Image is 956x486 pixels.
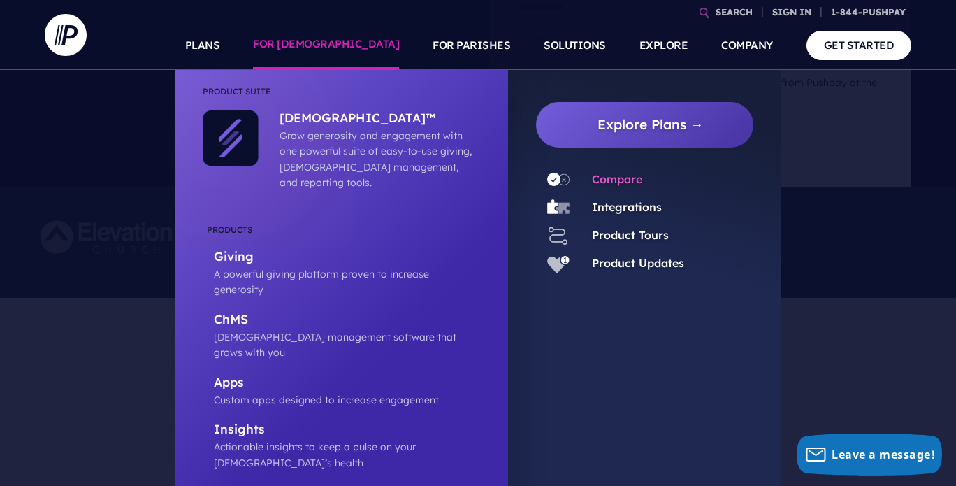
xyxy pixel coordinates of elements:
p: A powerful giving platform proven to increase generosity [214,266,480,298]
p: ChMS [214,312,480,329]
a: Compare [592,172,642,186]
a: PLANS [185,21,220,70]
li: Product Suite [203,84,480,110]
img: Product Tours - Icon [547,224,570,247]
a: Product Tours [592,228,669,242]
p: [DEMOGRAPHIC_DATA]™ [280,110,473,128]
a: Explore Plans → [547,102,753,148]
a: [DEMOGRAPHIC_DATA]™ Grow generosity and engagement with one powerful suite of easy-to-use giving,... [259,110,473,191]
a: Product Updates [592,256,684,270]
p: Apps [214,375,480,392]
a: SOLUTIONS [544,21,606,70]
a: Product Tours - Icon [536,224,581,247]
a: Apps Custom apps designed to increase engagement [203,375,480,408]
a: EXPLORE [639,21,688,70]
img: Compare - Icon [547,169,570,191]
p: [DEMOGRAPHIC_DATA] management software that grows with you [214,329,480,361]
button: Leave a message! [797,434,942,476]
a: FOR [DEMOGRAPHIC_DATA] [253,21,399,70]
a: Product Updates - Icon [536,252,581,275]
a: Integrations [592,200,662,214]
p: Insights [214,422,480,439]
p: Actionable insights to keep a pulse on your [DEMOGRAPHIC_DATA]’s health [214,439,480,471]
p: Grow generosity and engagement with one powerful suite of easy-to-use giving, [DEMOGRAPHIC_DATA] ... [280,128,473,191]
a: Insights Actionable insights to keep a pulse on your [DEMOGRAPHIC_DATA]’s health [203,422,480,471]
p: Giving [214,249,480,266]
span: Leave a message! [832,447,935,462]
a: Giving A powerful giving platform proven to increase generosity [203,222,480,298]
img: ChurchStaq™ - Icon [203,110,259,166]
img: Product Updates - Icon [547,252,570,275]
a: FOR PARISHES [433,21,510,70]
a: Integrations - Icon [536,196,581,219]
a: Compare - Icon [536,169,581,191]
p: Custom apps designed to increase engagement [214,392,480,408]
a: ChMS [DEMOGRAPHIC_DATA] management software that grows with you [203,312,480,361]
img: Integrations - Icon [547,196,570,219]
a: COMPANY [721,21,773,70]
a: GET STARTED [806,31,912,59]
